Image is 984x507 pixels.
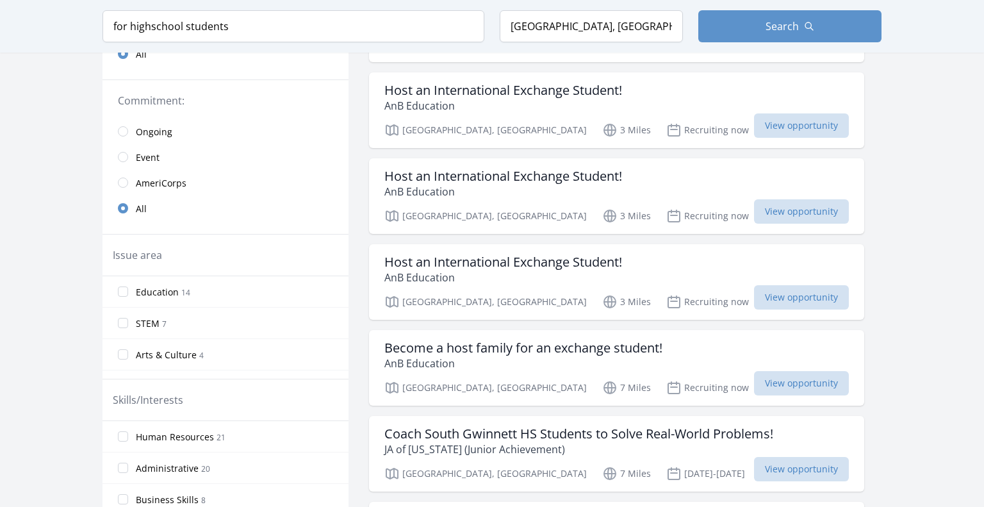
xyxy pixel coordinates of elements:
span: 21 [217,432,225,443]
a: Host an International Exchange Student! AnB Education [GEOGRAPHIC_DATA], [GEOGRAPHIC_DATA] 3 Mile... [369,244,864,320]
h3: Coach South Gwinnett HS Students to Solve Real-World Problems! [384,426,773,442]
span: View opportunity [754,371,849,395]
span: Search [766,19,799,34]
span: All [136,48,147,61]
p: 3 Miles [602,208,651,224]
p: 7 Miles [602,380,651,395]
span: Human Resources [136,431,214,444]
span: Ongoing [136,126,172,138]
span: 4 [199,350,204,361]
p: [GEOGRAPHIC_DATA], [GEOGRAPHIC_DATA] [384,208,587,224]
legend: Commitment: [118,93,333,108]
p: Recruiting now [666,380,749,395]
span: View opportunity [754,113,849,138]
a: Host an International Exchange Student! AnB Education [GEOGRAPHIC_DATA], [GEOGRAPHIC_DATA] 3 Mile... [369,72,864,148]
a: Host an International Exchange Student! AnB Education [GEOGRAPHIC_DATA], [GEOGRAPHIC_DATA] 3 Mile... [369,158,864,234]
p: [GEOGRAPHIC_DATA], [GEOGRAPHIC_DATA] [384,466,587,481]
p: JA of [US_STATE] (Junior Achievement) [384,442,773,457]
span: Event [136,151,160,164]
p: Recruiting now [666,122,749,138]
input: Location [500,10,683,42]
p: AnB Education [384,356,662,371]
span: 7 [162,319,167,329]
p: AnB Education [384,270,622,285]
input: STEM 7 [118,318,128,328]
h3: Host an International Exchange Student! [384,83,622,98]
p: Recruiting now [666,208,749,224]
span: 14 [181,287,190,298]
span: Education [136,286,179,299]
span: View opportunity [754,457,849,481]
p: [GEOGRAPHIC_DATA], [GEOGRAPHIC_DATA] [384,122,587,138]
span: Business Skills [136,494,199,506]
input: Arts & Culture 4 [118,349,128,360]
span: STEM [136,317,160,330]
p: [GEOGRAPHIC_DATA], [GEOGRAPHIC_DATA] [384,380,587,395]
a: Ongoing [102,119,348,144]
legend: Issue area [113,247,162,263]
input: Education 14 [118,287,128,297]
p: [DATE]-[DATE] [666,466,745,481]
a: All [102,195,348,221]
input: Business Skills 8 [118,494,128,504]
input: Keyword [102,10,484,42]
legend: Skills/Interests [113,392,183,408]
a: Event [102,144,348,170]
a: All [102,41,348,67]
h3: Host an International Exchange Student! [384,169,622,184]
span: AmeriCorps [136,177,186,190]
span: View opportunity [754,199,849,224]
h3: Host an International Exchange Student! [384,254,622,270]
span: View opportunity [754,285,849,310]
input: Administrative 20 [118,463,128,473]
a: Coach South Gwinnett HS Students to Solve Real-World Problems! JA of [US_STATE] (Junior Achieveme... [369,416,864,492]
span: 20 [201,463,210,474]
span: All [136,203,147,215]
span: Arts & Culture [136,349,197,362]
p: 3 Miles [602,122,651,138]
input: Human Resources 21 [118,431,128,442]
button: Search [698,10,881,42]
span: Administrative [136,462,199,475]
h3: Become a host family for an exchange student! [384,340,662,356]
p: [GEOGRAPHIC_DATA], [GEOGRAPHIC_DATA] [384,294,587,310]
p: 7 Miles [602,466,651,481]
p: Recruiting now [666,294,749,310]
p: AnB Education [384,98,622,113]
p: 3 Miles [602,294,651,310]
span: 8 [201,495,206,506]
a: AmeriCorps [102,170,348,195]
p: AnB Education [384,184,622,199]
a: Become a host family for an exchange student! AnB Education [GEOGRAPHIC_DATA], [GEOGRAPHIC_DATA] ... [369,330,864,406]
